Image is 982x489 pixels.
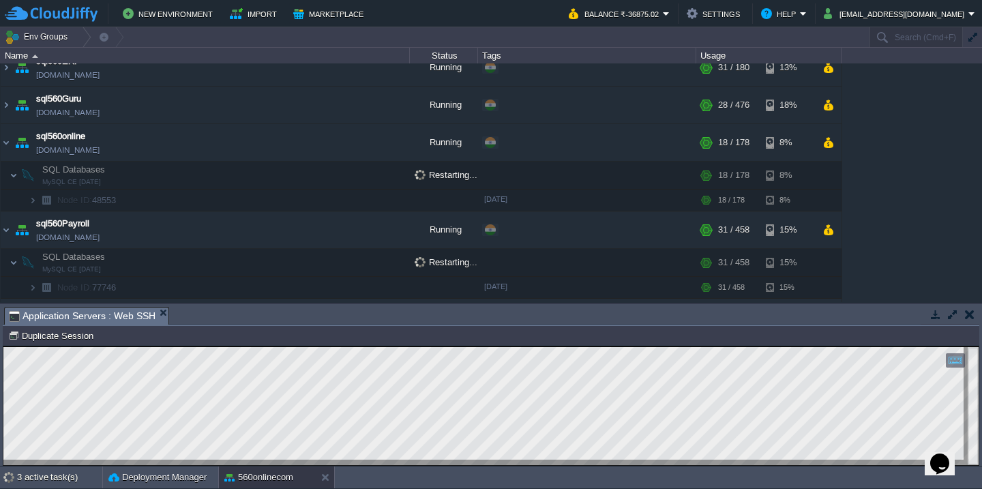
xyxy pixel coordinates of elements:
button: Env Groups [5,27,72,46]
button: Balance ₹-36875.02 [569,5,663,22]
img: AMDAwAAAACH5BAEAAAAALAAAAAABAAEAAAICRAEAOw== [10,249,18,276]
div: Name [1,48,409,63]
span: Application Servers : Web SSH [9,308,155,325]
button: Help [761,5,800,22]
img: AMDAwAAAACH5BAEAAAAALAAAAAABAAEAAAICRAEAOw== [1,299,12,336]
div: 31 / 458 [718,249,749,276]
div: Status [411,48,477,63]
img: AMDAwAAAACH5BAEAAAAALAAAAAABAAEAAAICRAEAOw== [10,162,18,189]
div: Usage [697,48,841,63]
span: [DOMAIN_NAME] [36,106,100,119]
a: Node ID:77746 [56,282,118,293]
div: 31 / 180 [718,49,749,86]
img: AMDAwAAAACH5BAEAAAAALAAAAAABAAEAAAICRAEAOw== [29,277,37,298]
img: AMDAwAAAACH5BAEAAAAALAAAAAABAAEAAAICRAEAOw== [1,211,12,248]
div: 45 / 156 [718,299,749,336]
img: AMDAwAAAACH5BAEAAAAALAAAAAABAAEAAAICRAEAOw== [1,49,12,86]
button: [EMAIL_ADDRESS][DOMAIN_NAME] [824,5,968,22]
img: AMDAwAAAACH5BAEAAAAALAAAAAABAAEAAAICRAEAOw== [12,124,31,161]
a: sql560Guru [36,92,81,106]
div: 18 / 178 [718,162,749,189]
img: AMDAwAAAACH5BAEAAAAALAAAAAABAAEAAAICRAEAOw== [37,190,56,211]
span: 48553 [56,194,118,206]
button: 560onlinecom [224,471,293,484]
div: 26% [766,299,810,336]
img: AMDAwAAAACH5BAEAAAAALAAAAAABAAEAAAICRAEAOw== [37,277,56,298]
img: AMDAwAAAACH5BAEAAAAALAAAAAABAAEAAAICRAEAOw== [29,190,37,211]
div: 8% [766,162,810,189]
div: 18 / 178 [718,124,749,161]
a: SQL DatabasesMySQL CE [DATE] [41,252,107,262]
button: Duplicate Session [8,329,98,342]
img: AMDAwAAAACH5BAEAAAAALAAAAAABAAEAAAICRAEAOw== [18,162,38,189]
div: 15% [766,249,810,276]
div: Running [410,299,478,336]
button: Import [230,5,281,22]
div: 31 / 458 [718,277,745,298]
div: 15% [766,211,810,248]
div: Tags [479,48,696,63]
button: Deployment Manager [108,471,207,484]
div: Running [410,87,478,123]
img: AMDAwAAAACH5BAEAAAAALAAAAAABAAEAAAICRAEAOw== [12,87,31,123]
span: [DATE] [484,195,507,203]
span: SQL Databases [41,164,107,175]
img: AMDAwAAAACH5BAEAAAAALAAAAAABAAEAAAICRAEAOw== [1,124,12,161]
img: AMDAwAAAACH5BAEAAAAALAAAAAABAAEAAAICRAEAOw== [12,299,31,336]
div: 18 / 178 [718,190,745,211]
button: Settings [687,5,744,22]
button: New Environment [123,5,217,22]
span: [DATE] [484,282,507,291]
span: MySQL CE [DATE] [42,265,101,273]
div: 8% [766,124,810,161]
img: CloudJiffy [5,5,98,23]
span: Node ID: [57,195,92,205]
div: 18% [766,87,810,123]
img: AMDAwAAAACH5BAEAAAAALAAAAAABAAEAAAICRAEAOw== [1,87,12,123]
div: Running [410,211,478,248]
span: SQL Databases [41,251,107,263]
a: sql560online [36,130,85,143]
span: Restarting... [415,170,477,180]
div: Running [410,124,478,161]
span: 77746 [56,282,118,293]
img: AMDAwAAAACH5BAEAAAAALAAAAAABAAEAAAICRAEAOw== [18,249,38,276]
iframe: chat widget [925,434,968,475]
a: Node ID:48553 [56,194,118,206]
img: AMDAwAAAACH5BAEAAAAALAAAAAABAAEAAAICRAEAOw== [32,55,38,58]
span: Restarting... [415,257,477,267]
div: 31 / 458 [718,211,749,248]
span: [DOMAIN_NAME] [36,231,100,244]
div: 13% [766,49,810,86]
span: Node ID: [57,282,92,293]
div: 15% [766,277,810,298]
span: MySQL CE [DATE] [42,178,101,186]
span: [DOMAIN_NAME] [36,68,100,82]
div: 3 active task(s) [17,466,102,488]
a: sql560Payroll [36,217,89,231]
a: SQL DatabasesMySQL CE [DATE] [41,164,107,175]
img: AMDAwAAAACH5BAEAAAAALAAAAAABAAEAAAICRAEAOw== [12,49,31,86]
span: [DOMAIN_NAME] [36,143,100,157]
div: 28 / 476 [718,87,749,123]
button: Marketplace [293,5,368,22]
img: AMDAwAAAACH5BAEAAAAALAAAAAABAAEAAAICRAEAOw== [12,211,31,248]
div: 8% [766,190,810,211]
div: Running [410,49,478,86]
